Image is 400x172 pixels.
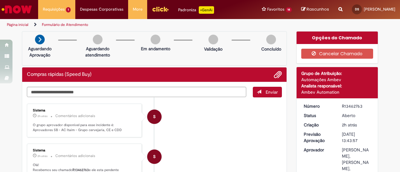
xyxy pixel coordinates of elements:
time: 29/08/2025 14:43:57 [342,122,357,128]
span: Rascunhos [307,6,329,12]
span: S [153,109,156,124]
div: Sistema [33,149,137,152]
ul: Trilhas de página [5,19,262,31]
img: img-circle-grey.png [151,35,160,44]
small: Comentários adicionais [55,113,95,119]
dt: Aprovador [299,147,337,153]
div: System [147,110,162,124]
div: Padroniza [178,6,214,14]
textarea: Digite sua mensagem aqui... [27,87,246,97]
p: Aguardando atendimento [82,46,113,58]
dt: Status [299,112,337,119]
div: 29/08/2025 14:43:57 [342,122,371,128]
a: Rascunhos [301,7,329,12]
img: ServiceNow [1,3,33,16]
span: Despesas Corporativas [80,6,123,12]
dt: Número [299,103,337,109]
p: O grupo aprovador disponível para esse incidente é: Aprovadores SB - AC Itaim - Grupo cervejaria,... [33,123,137,132]
time: 29/08/2025 14:44:13 [37,114,47,118]
button: Adicionar anexos [274,71,282,79]
div: Aberto [342,112,371,119]
p: +GenAi [199,6,214,14]
span: Enviar [266,89,278,95]
div: R13462763 [342,103,371,109]
a: Formulário de Atendimento [42,22,88,27]
p: Em andamento [141,46,170,52]
div: Analista responsável: [301,83,373,89]
img: img-circle-grey.png [266,35,276,44]
small: Comentários adicionais [55,153,95,159]
span: [PERSON_NAME] [364,7,395,12]
dt: Previsão Aprovação [299,131,337,144]
img: img-circle-grey.png [93,35,102,44]
div: Grupo de Atribuição: [301,70,373,76]
span: 1 [66,7,71,12]
p: Validação [204,46,222,52]
span: 2h atrás [37,114,47,118]
div: Opções do Chamado [297,32,378,44]
div: [DATE] 13:43:57 [342,131,371,144]
div: Sistema [33,109,137,112]
img: arrow-next.png [35,35,45,44]
img: img-circle-grey.png [208,35,218,44]
span: S [153,149,156,164]
button: Cancelar Chamado [301,49,373,59]
span: 14 [286,7,292,12]
a: Página inicial [7,22,28,27]
div: System [147,150,162,164]
span: 2h atrás [342,122,357,128]
span: DS [355,7,359,11]
div: Automações Ambev [301,76,373,83]
time: 29/08/2025 14:44:08 [37,154,47,158]
h2: Compras rápidas (Speed Buy) Histórico de tíquete [27,72,92,77]
dt: Criação [299,122,337,128]
p: Aguardando Aprovação [25,46,55,58]
span: Favoritos [267,6,284,12]
div: Ambev Automation [301,89,373,95]
span: More [133,6,142,12]
span: 2h atrás [37,154,47,158]
img: click_logo_yellow_360x200.png [152,4,169,14]
button: Enviar [253,87,282,97]
p: Concluído [261,46,281,52]
span: Requisições [43,6,65,12]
